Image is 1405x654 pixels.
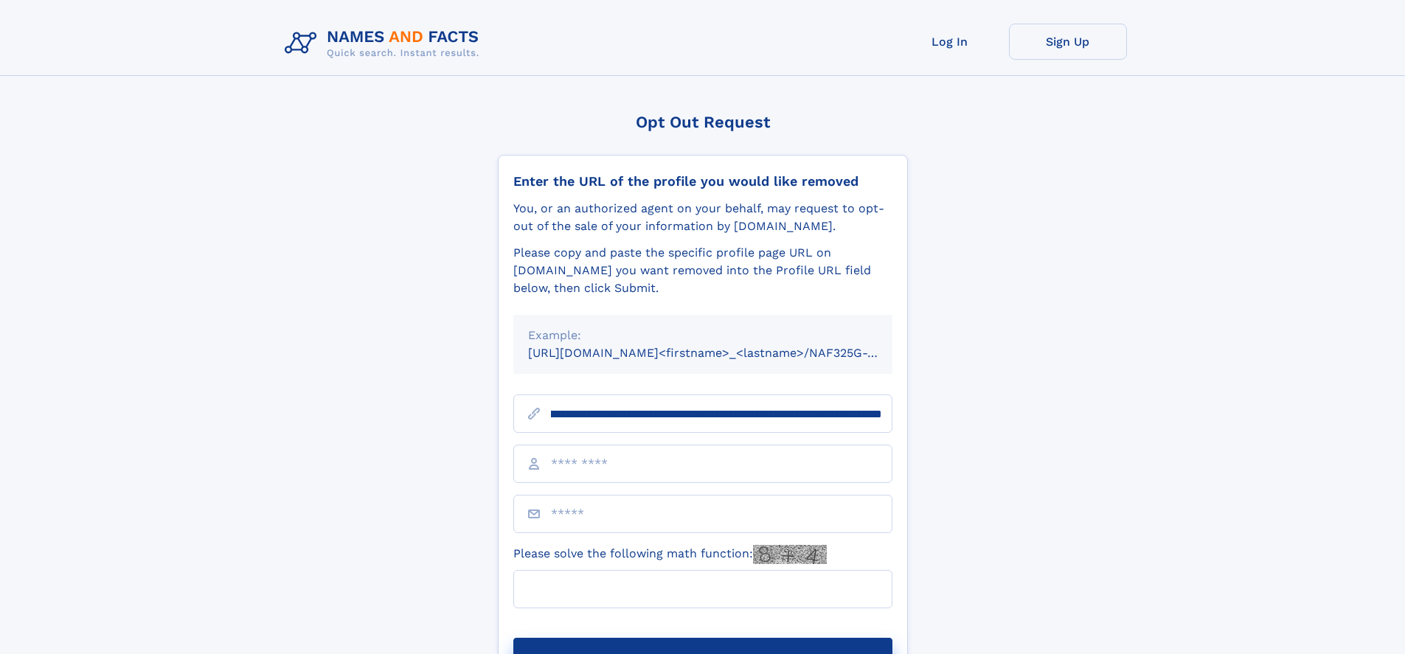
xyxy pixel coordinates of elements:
[1009,24,1127,60] a: Sign Up
[513,545,827,564] label: Please solve the following math function:
[513,173,892,189] div: Enter the URL of the profile you would like removed
[279,24,491,63] img: Logo Names and Facts
[513,200,892,235] div: You, or an authorized agent on your behalf, may request to opt-out of the sale of your informatio...
[528,327,878,344] div: Example:
[528,346,920,360] small: [URL][DOMAIN_NAME]<firstname>_<lastname>/NAF325G-xxxxxxxx
[891,24,1009,60] a: Log In
[498,113,908,131] div: Opt Out Request
[513,244,892,297] div: Please copy and paste the specific profile page URL on [DOMAIN_NAME] you want removed into the Pr...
